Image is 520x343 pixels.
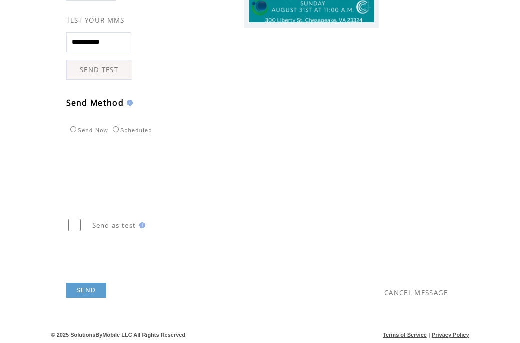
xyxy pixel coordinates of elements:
[70,126,76,132] input: Send Now
[124,100,133,106] img: help.gif
[113,126,119,132] input: Scheduled
[66,60,132,80] a: SEND TEST
[92,221,136,230] span: Send as test
[51,332,186,338] span: © 2025 SolutionsByMobile LLC All Rights Reserved
[383,332,427,338] a: Terms of Service
[136,222,145,228] img: help.gif
[110,127,152,133] label: Scheduled
[432,332,469,338] a: Privacy Policy
[66,16,125,25] span: TEST YOUR MMS
[428,332,430,338] span: |
[66,97,124,108] span: Send Method
[68,127,108,133] label: Send Now
[384,288,448,297] a: CANCEL MESSAGE
[66,283,106,298] a: SEND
